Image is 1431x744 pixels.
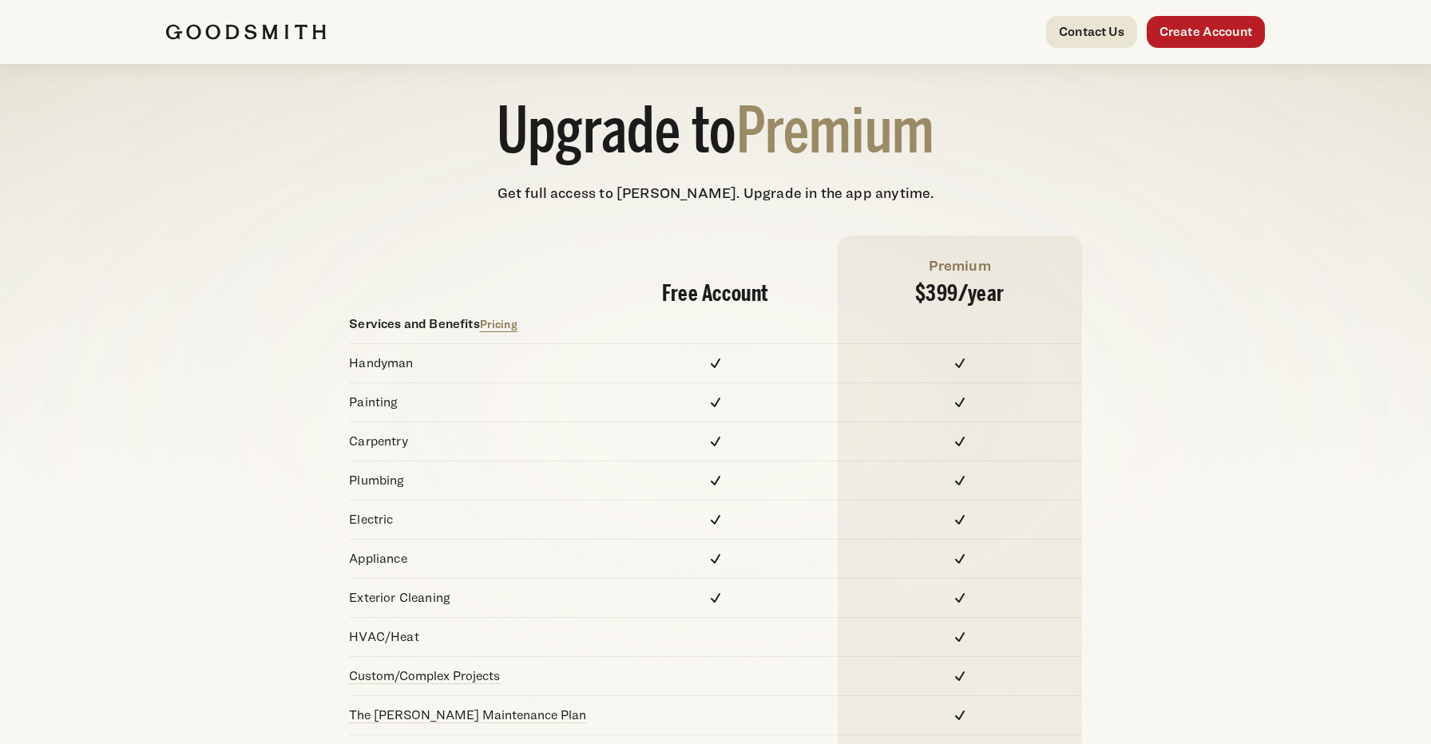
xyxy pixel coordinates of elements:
h3: $399/ year [857,283,1063,305]
img: Check Line [706,510,725,529]
img: Check Line [950,471,969,490]
a: Contact Us [1046,16,1137,48]
h3: Free Account [612,283,819,305]
p: Electric [349,510,593,529]
img: Check Line [950,510,969,529]
img: Goodsmith [166,24,326,40]
a: Create Account [1147,16,1265,48]
img: Check Line [706,471,725,490]
img: Check Line [706,432,725,451]
img: Check Line [950,706,969,725]
img: Check Line [950,667,969,686]
img: Check Line [950,627,969,647]
img: Check Line [706,354,725,373]
p: Handyman [349,354,593,373]
h4: Premium [857,255,1063,276]
p: HVAC/Heat [349,627,593,647]
img: Check Line [950,588,969,607]
span: Premium [736,105,934,165]
img: Check Line [706,588,725,607]
a: Custom/Complex Projects [349,668,500,683]
img: Check Line [950,354,969,373]
p: Plumbing [349,471,593,490]
a: Pricing [480,317,517,330]
img: Check Line [950,393,969,412]
p: Painting [349,393,593,412]
p: Exterior Cleaning [349,588,593,607]
p: Carpentry [349,432,593,451]
img: Check Line [706,393,725,412]
a: The [PERSON_NAME] Maintenance Plan [349,707,586,722]
p: Services and Benefits [349,315,593,334]
img: Check Line [950,432,969,451]
p: Appliance [349,549,593,568]
img: Check Line [950,549,969,568]
img: Check Line [706,549,725,568]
